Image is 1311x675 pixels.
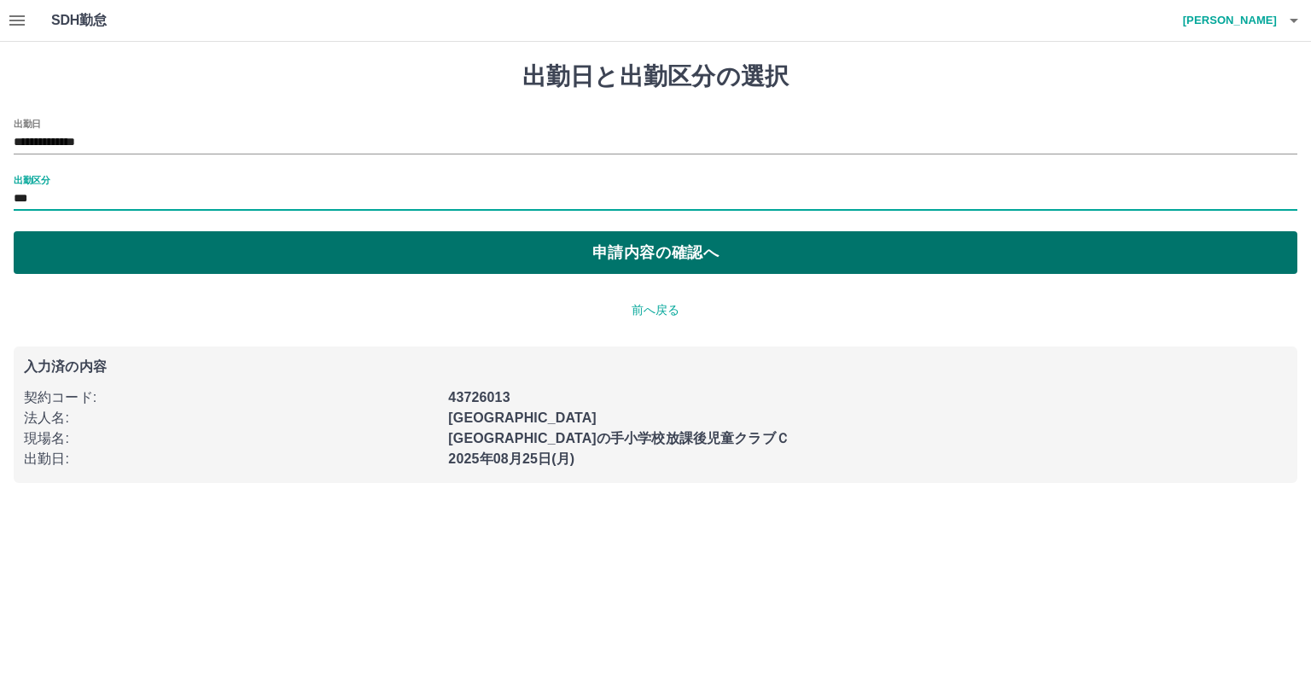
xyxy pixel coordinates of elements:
[24,408,438,428] p: 法人名 :
[24,449,438,469] p: 出勤日 :
[24,387,438,408] p: 契約コード :
[448,451,574,466] b: 2025年08月25日(月)
[24,428,438,449] p: 現場名 :
[448,431,790,445] b: [GEOGRAPHIC_DATA]の手小学校放課後児童クラブＣ
[448,390,510,404] b: 43726013
[14,62,1297,91] h1: 出勤日と出勤区分の選択
[14,231,1297,274] button: 申請内容の確認へ
[14,173,50,186] label: 出勤区分
[14,301,1297,319] p: 前へ戻る
[14,117,41,130] label: 出勤日
[24,360,1287,374] p: 入力済の内容
[448,410,597,425] b: [GEOGRAPHIC_DATA]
